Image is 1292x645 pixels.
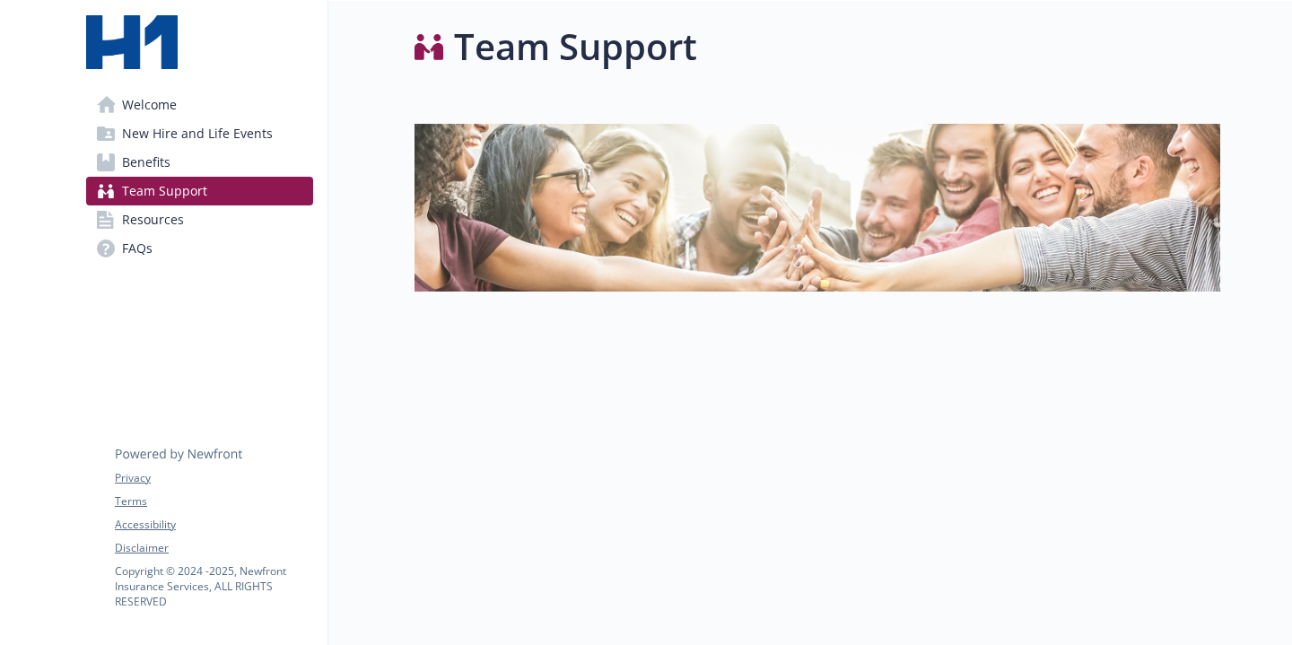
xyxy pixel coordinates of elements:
a: Welcome [86,91,313,119]
img: team support page banner [415,124,1220,292]
p: Copyright © 2024 - 2025 , Newfront Insurance Services, ALL RIGHTS RESERVED [115,563,312,609]
a: New Hire and Life Events [86,119,313,148]
h1: Team Support [454,20,697,74]
span: FAQs [122,234,153,263]
a: Benefits [86,148,313,177]
a: Resources [86,205,313,234]
span: Benefits [122,148,170,177]
a: FAQs [86,234,313,263]
a: Team Support [86,177,313,205]
span: Welcome [122,91,177,119]
a: Accessibility [115,517,312,533]
a: Terms [115,493,312,510]
span: Team Support [122,177,207,205]
a: Privacy [115,470,312,486]
a: Disclaimer [115,540,312,556]
span: Resources [122,205,184,234]
span: New Hire and Life Events [122,119,273,148]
